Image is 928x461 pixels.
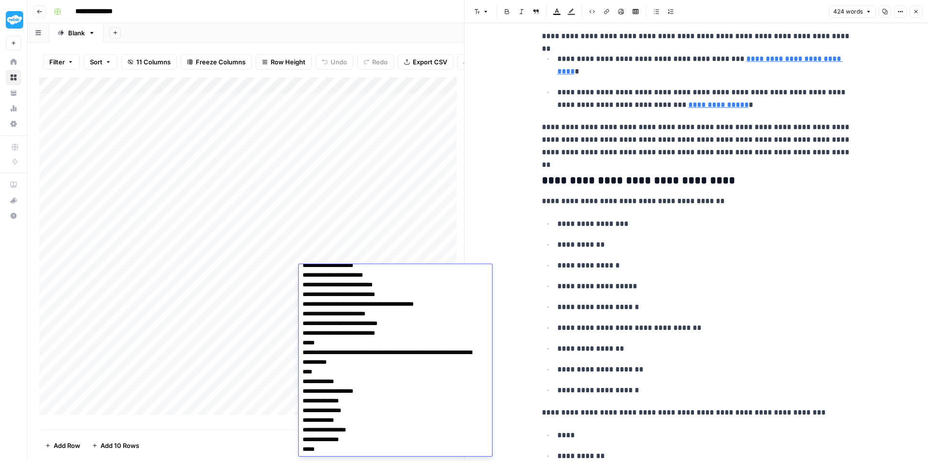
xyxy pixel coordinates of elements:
a: Your Data [6,85,21,101]
span: 424 words [833,7,863,16]
button: Add 10 Rows [86,438,145,453]
span: Redo [372,57,388,67]
a: Settings [6,116,21,132]
button: Row Height [256,54,312,70]
span: Add Row [54,441,80,450]
button: What's new? [6,193,21,208]
span: Add 10 Rows [101,441,139,450]
button: Filter [43,54,80,70]
div: What's new? [6,193,21,208]
span: Export CSV [413,57,447,67]
button: 424 words [829,5,876,18]
span: Filter [49,57,65,67]
span: Undo [331,57,347,67]
a: Home [6,54,21,70]
button: Add Row [39,438,86,453]
button: 11 Columns [121,54,177,70]
div: Blank [68,28,85,38]
button: Redo [357,54,394,70]
button: Undo [316,54,353,70]
button: Sort [84,54,117,70]
button: Freeze Columns [181,54,252,70]
span: 11 Columns [136,57,171,67]
button: Help + Support [6,208,21,223]
a: Blank [49,23,103,43]
a: AirOps Academy [6,177,21,193]
a: Usage [6,101,21,116]
img: Twinkl Logo [6,11,23,29]
button: Export CSV [398,54,453,70]
span: Row Height [271,57,305,67]
button: Workspace: Twinkl [6,8,21,32]
span: Sort [90,57,102,67]
span: Freeze Columns [196,57,246,67]
a: Browse [6,70,21,85]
